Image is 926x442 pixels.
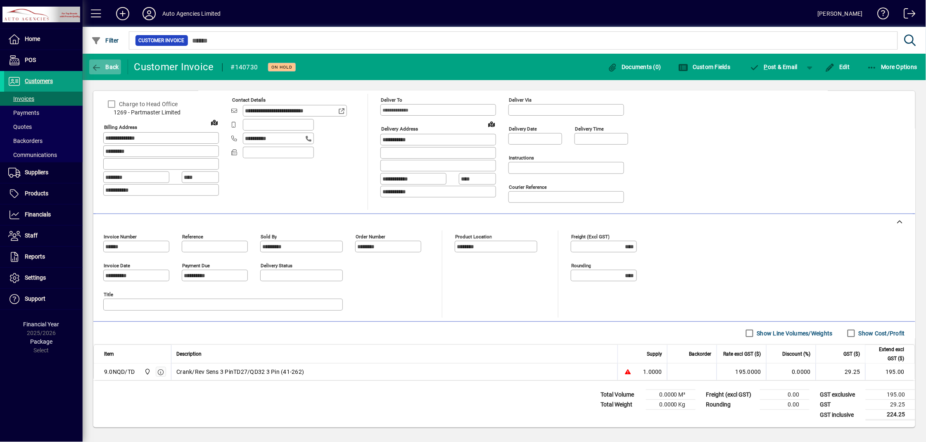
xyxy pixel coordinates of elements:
[134,60,214,74] div: Customer Invoice
[823,59,852,74] button: Edit
[4,268,83,288] a: Settings
[176,349,202,359] span: Description
[83,59,128,74] app-page-header-button: Back
[608,64,661,70] span: Documents (0)
[4,247,83,267] a: Reports
[25,36,40,42] span: Home
[4,106,83,120] a: Payments
[142,367,152,376] span: Rangiora
[571,263,591,269] mat-label: Rounding
[4,50,83,71] a: POS
[871,345,905,363] span: Extend excl GST ($)
[4,148,83,162] a: Communications
[783,349,811,359] span: Discount (%)
[104,263,130,269] mat-label: Invoice date
[857,329,905,337] label: Show Cost/Profit
[755,329,833,337] label: Show Line Volumes/Weights
[4,29,83,50] a: Home
[596,390,646,400] td: Total Volume
[509,97,532,103] mat-label: Deliver via
[261,263,292,269] mat-label: Delivery status
[25,190,48,197] span: Products
[643,368,662,376] span: 1.0000
[509,184,547,190] mat-label: Courier Reference
[4,92,83,106] a: Invoices
[816,390,866,400] td: GST exclusive
[182,234,203,240] mat-label: Reference
[8,138,43,144] span: Backorders
[816,410,866,420] td: GST inclusive
[760,400,810,410] td: 0.00
[231,61,258,74] div: #140730
[825,64,850,70] span: Edit
[91,37,119,44] span: Filter
[871,2,889,29] a: Knowledge Base
[689,349,712,359] span: Backorder
[271,64,292,70] span: On hold
[702,390,760,400] td: Freight (excl GST)
[136,6,162,21] button: Profile
[485,117,498,131] a: View on map
[162,7,221,20] div: Auto Agencies Limited
[722,368,761,376] div: 195.0000
[865,59,920,74] button: More Options
[4,183,83,204] a: Products
[647,349,662,359] span: Supply
[571,234,610,240] mat-label: Freight (excl GST)
[4,120,83,134] a: Quotes
[677,59,733,74] button: Custom Fields
[4,134,83,148] a: Backorders
[261,234,277,240] mat-label: Sold by
[866,410,915,420] td: 224.25
[8,152,57,158] span: Communications
[4,162,83,183] a: Suppliers
[750,64,798,70] span: ost & Email
[30,338,52,345] span: Package
[679,64,731,70] span: Custom Fields
[4,204,83,225] a: Financials
[103,108,219,117] span: 1269 - Partmaster Limited
[182,263,210,269] mat-label: Payment due
[646,390,696,400] td: 0.0000 M³
[356,234,385,240] mat-label: Order number
[25,274,46,281] span: Settings
[509,155,534,161] mat-label: Instructions
[176,368,304,376] span: Crank/Rev Sens 3 PinTD27/QD32 3 Pin (41-262)
[381,97,402,103] mat-label: Deliver To
[865,364,915,380] td: 195.00
[816,400,866,410] td: GST
[104,368,135,376] div: 9.0NQD/TD
[818,7,863,20] div: [PERSON_NAME]
[25,169,48,176] span: Suppliers
[104,349,114,359] span: Item
[208,116,221,129] a: View on map
[867,64,918,70] span: More Options
[25,295,45,302] span: Support
[764,64,768,70] span: P
[844,349,860,359] span: GST ($)
[646,400,696,410] td: 0.0000 Kg
[766,364,816,380] td: 0.0000
[89,59,121,74] button: Back
[816,364,865,380] td: 29.25
[8,95,34,102] span: Invoices
[104,234,137,240] mat-label: Invoice number
[8,124,32,130] span: Quotes
[91,64,119,70] span: Back
[760,390,810,400] td: 0.00
[25,78,53,84] span: Customers
[104,292,113,297] mat-label: Title
[4,289,83,309] a: Support
[4,226,83,246] a: Staff
[509,126,537,132] mat-label: Delivery date
[24,321,59,328] span: Financial Year
[25,57,36,63] span: POS
[898,2,916,29] a: Logout
[575,126,604,132] mat-label: Delivery time
[724,349,761,359] span: Rate excl GST ($)
[8,109,39,116] span: Payments
[866,390,915,400] td: 195.00
[596,400,646,410] td: Total Weight
[866,400,915,410] td: 29.25
[746,59,802,74] button: Post & Email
